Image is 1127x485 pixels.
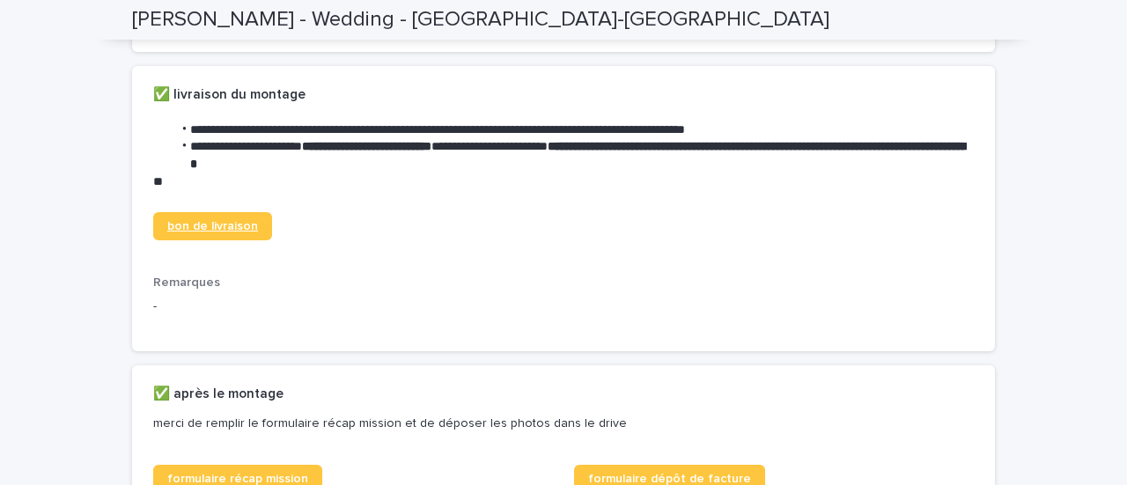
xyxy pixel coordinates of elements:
h2: ✅ après le montage [153,386,284,402]
h2: ✅ livraison du montage [153,87,306,103]
span: Remarques [153,276,220,289]
p: - [153,298,974,316]
h2: [PERSON_NAME] - Wedding - [GEOGRAPHIC_DATA]-[GEOGRAPHIC_DATA] [132,7,829,33]
a: bon de livraison [153,212,272,240]
span: formulaire dépôt de facture [588,473,751,485]
span: bon de livraison [167,220,258,232]
span: formulaire récap mission [167,473,308,485]
p: merci de remplir le formulaire récap mission et de déposer les photos dans le drive [153,415,967,431]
